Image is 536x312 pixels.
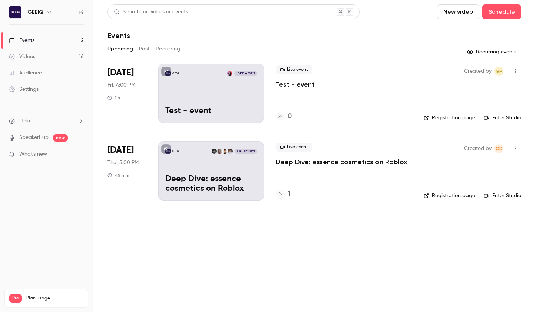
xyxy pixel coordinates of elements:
img: Tom von Simson [228,149,233,154]
div: Search for videos or events [114,8,188,16]
div: Audience [9,69,42,77]
a: Test - event [276,80,315,89]
p: Test - event [165,106,257,116]
a: Deep Dive: essence cosmetics on RobloxGEEIQTom von SimsonThanh DaoSara ApazaCharles Hambro[DATE] ... [158,141,264,200]
p: GEEIQ [172,149,179,153]
a: Enter Studio [484,192,521,199]
button: Recurring [156,43,181,55]
span: George Pohl [494,67,503,76]
div: Aug 15 Fri, 4:00 PM (Europe/London) [107,64,146,123]
span: [DATE] [107,67,134,79]
span: What's new [19,150,47,158]
span: Live event [276,143,312,152]
img: GEEIQ [9,6,21,18]
button: Past [139,43,150,55]
h1: Events [107,31,130,40]
span: Fri, 4:00 PM [107,82,135,89]
span: [DATE] [107,144,134,156]
div: 1 h [107,95,120,101]
span: GD [496,144,503,153]
div: Aug 28 Thu, 5:00 PM (Europe/London) [107,141,146,200]
span: GP [496,67,502,76]
span: Live event [276,65,312,74]
button: New video [437,4,479,19]
div: Settings [9,86,39,93]
a: Test - event GEEIQGeorge Pohl[DATE] 4:00 PMTest - event [158,64,264,123]
span: Help [19,117,30,125]
a: Enter Studio [484,114,521,122]
span: Thu, 5:00 PM [107,159,139,166]
span: new [53,134,68,142]
span: Plan usage [26,295,83,301]
a: 1 [276,189,290,199]
button: Recurring events [464,46,521,58]
p: Deep Dive: essence cosmetics on Roblox [165,175,257,194]
span: Pro [9,294,22,303]
span: Created by [464,144,492,153]
div: Events [9,37,34,44]
a: Registration page [424,114,475,122]
span: [DATE] 5:00 PM [235,149,257,154]
span: Giovanna Demopoulos [494,144,503,153]
span: Created by [464,67,492,76]
iframe: Noticeable Trigger [75,151,84,158]
h4: 0 [288,112,292,122]
a: SpeakerHub [19,134,49,142]
button: Upcoming [107,43,133,55]
div: 45 min [107,172,129,178]
span: [DATE] 4:00 PM [234,71,257,76]
img: Thanh Dao [222,149,227,154]
p: GEEIQ [172,72,179,75]
img: George Pohl [227,71,232,76]
h4: 1 [288,189,290,199]
div: Videos [9,53,35,60]
img: Charles Hambro [212,149,217,154]
h6: GEEIQ [27,9,43,16]
img: Sara Apaza [217,149,222,154]
button: Schedule [482,4,521,19]
a: Deep Dive: essence cosmetics on Roblox [276,157,407,166]
li: help-dropdown-opener [9,117,84,125]
a: 0 [276,112,292,122]
a: Registration page [424,192,475,199]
